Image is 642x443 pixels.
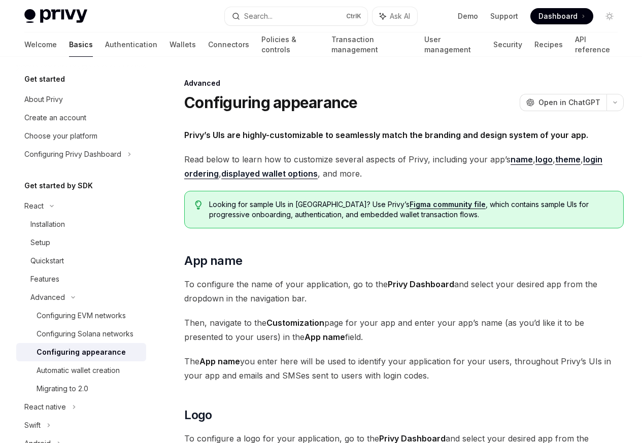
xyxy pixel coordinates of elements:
a: Features [16,270,146,288]
a: theme [555,154,581,165]
div: Features [30,273,59,285]
div: Create an account [24,112,86,124]
strong: Privy’s UIs are highly-customizable to seamlessly match the branding and design system of your app. [184,130,588,140]
a: name [511,154,533,165]
span: Ask AI [390,11,410,21]
h5: Get started by SDK [24,180,93,192]
div: Configuring Privy Dashboard [24,148,121,160]
span: Dashboard [538,11,578,21]
div: Setup [30,236,50,249]
a: Automatic wallet creation [16,361,146,380]
h5: Get started [24,73,65,85]
span: Open in ChatGPT [538,97,600,108]
div: React [24,200,44,212]
a: Installation [16,215,146,233]
div: Choose your platform [24,130,97,142]
svg: Tip [195,200,202,210]
div: Configuring EVM networks [37,310,126,322]
a: Welcome [24,32,57,57]
div: Advanced [184,78,624,88]
div: Configuring Solana networks [37,328,133,340]
strong: Privy Dashboard [388,279,454,289]
h1: Configuring appearance [184,93,358,112]
a: Connectors [208,32,249,57]
span: Logo [184,407,212,423]
span: The you enter here will be used to identify your application for your users, throughout Privy’s U... [184,354,624,383]
a: Figma community file [410,200,486,209]
span: Looking for sample UIs in [GEOGRAPHIC_DATA]? Use Privy’s , which contains sample UIs for progress... [209,199,613,220]
a: Quickstart [16,252,146,270]
span: Then, navigate to the page for your app and enter your app’s name (as you’d like it to be present... [184,316,624,344]
a: logo [535,154,553,165]
button: Ask AI [373,7,417,25]
span: Read below to learn how to customize several aspects of Privy, including your app’s , , , , , and... [184,152,624,181]
a: Recipes [534,32,563,57]
div: Migrating to 2.0 [37,383,88,395]
strong: App name [305,332,345,342]
div: React native [24,401,66,413]
div: Advanced [30,291,65,303]
a: Dashboard [530,8,593,24]
a: API reference [575,32,618,57]
div: Quickstart [30,255,64,267]
a: Policies & controls [261,32,319,57]
button: Search...CtrlK [225,7,367,25]
strong: App name [199,356,240,366]
a: Basics [69,32,93,57]
a: Demo [458,11,478,21]
a: Create an account [16,109,146,127]
span: Ctrl K [346,12,361,20]
strong: Customization [266,318,324,328]
a: About Privy [16,90,146,109]
span: App name [184,253,242,269]
div: Search... [244,10,273,22]
a: User management [424,32,482,57]
div: Installation [30,218,65,230]
a: Configuring EVM networks [16,306,146,325]
div: Configuring appearance [37,346,126,358]
a: Wallets [170,32,196,57]
div: Automatic wallet creation [37,364,120,377]
img: light logo [24,9,87,23]
span: To configure the name of your application, go to the and select your desired app from the dropdow... [184,277,624,305]
a: Migrating to 2.0 [16,380,146,398]
a: Configuring Solana networks [16,325,146,343]
a: Setup [16,233,146,252]
button: Toggle dark mode [601,8,618,24]
a: Configuring appearance [16,343,146,361]
a: Support [490,11,518,21]
a: Security [493,32,522,57]
div: About Privy [24,93,63,106]
a: Choose your platform [16,127,146,145]
button: Open in ChatGPT [520,94,606,111]
div: Swift [24,419,41,431]
a: Transaction management [331,32,412,57]
a: Authentication [105,32,157,57]
a: displayed wallet options [221,168,318,179]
